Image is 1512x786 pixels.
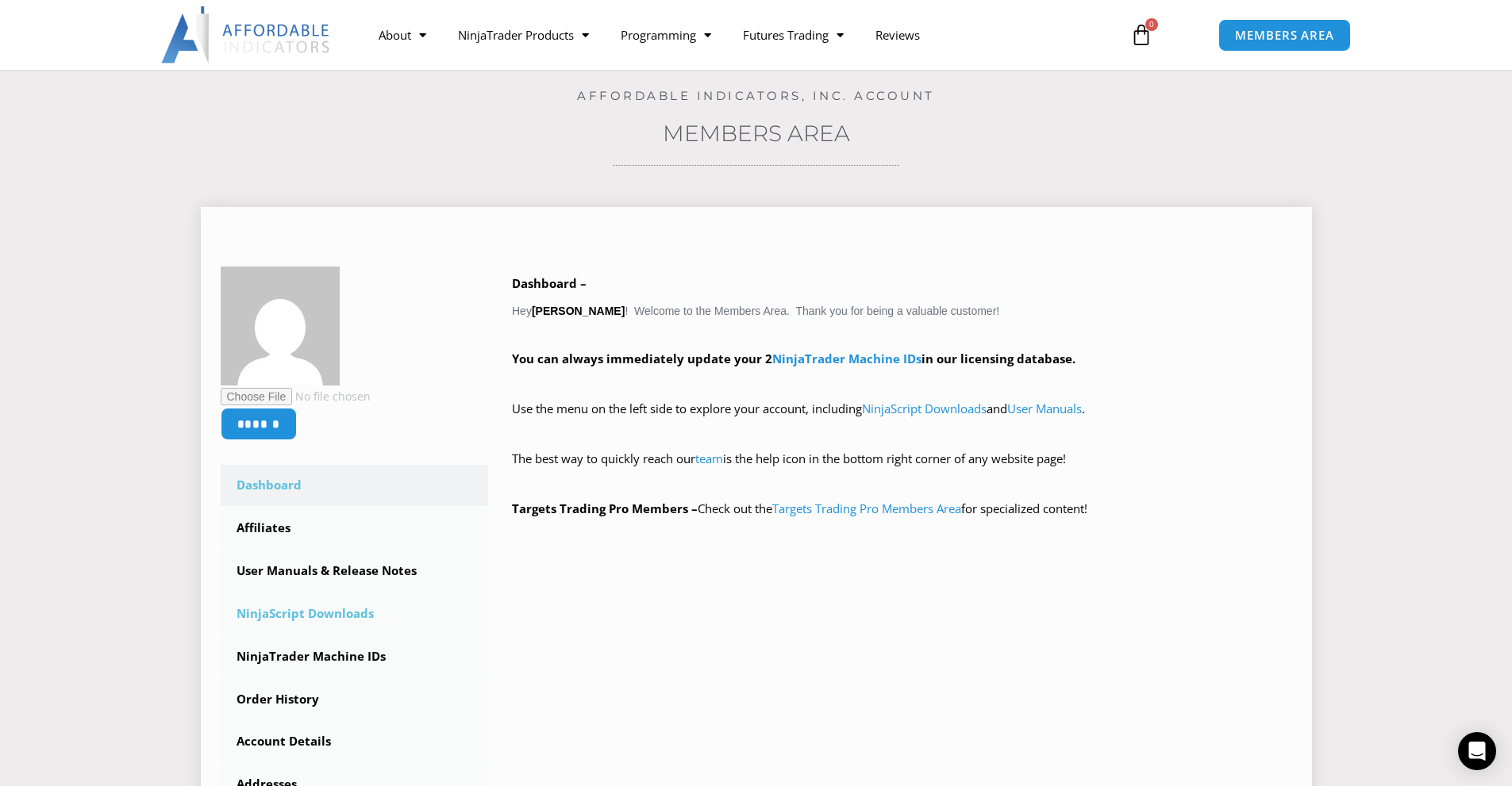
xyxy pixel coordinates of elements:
[221,508,489,549] a: Affiliates
[772,500,961,516] a: Targets Trading Pro Members Area
[532,305,625,317] strong: [PERSON_NAME]
[727,17,860,53] a: Futures Trading
[1145,18,1158,31] span: 0
[161,6,332,63] img: LogoAI | Affordable Indicators – NinjaTrader
[221,721,489,762] a: Account Details
[1458,732,1496,770] div: Open Intercom Messenger
[663,120,850,147] a: Members Area
[1106,12,1176,58] a: 0
[363,17,442,53] a: About
[577,88,935,103] a: Affordable Indicators, Inc. Account
[221,593,489,635] a: NinjaScript Downloads
[512,273,1292,520] div: Hey ! Welcome to the Members Area. Thank you for being a valuable customer!
[695,451,723,466] a: team
[1218,19,1351,52] a: MEMBERS AREA
[512,398,1292,443] p: Use the menu on the left side to explore your account, including and .
[221,636,489,677] a: NinjaTrader Machine IDs
[1235,29,1334,41] span: MEMBERS AREA
[512,448,1292,493] p: The best way to quickly reach our is the help icon in the bottom right corner of any website page!
[221,550,489,592] a: User Manuals & Release Notes
[512,351,1075,366] strong: You can always immediately update your 2 in our licensing database.
[860,17,936,53] a: Reviews
[605,17,727,53] a: Programming
[862,401,987,416] a: NinjaScript Downloads
[512,498,1292,520] p: Check out the for specialized content!
[1007,401,1082,416] a: User Manuals
[363,17,1112,53] nav: Menu
[442,17,605,53] a: NinjaTrader Products
[221,679,489,720] a: Order History
[221,266,340,385] img: 9b12b5acbf1872962e35e37e686884f00d6ccba9427cf779266592c0c052935f
[221,465,489,506] a: Dashboard
[512,275,587,291] b: Dashboard –
[512,500,698,516] strong: Targets Trading Pro Members –
[772,351,921,366] a: NinjaTrader Machine IDs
